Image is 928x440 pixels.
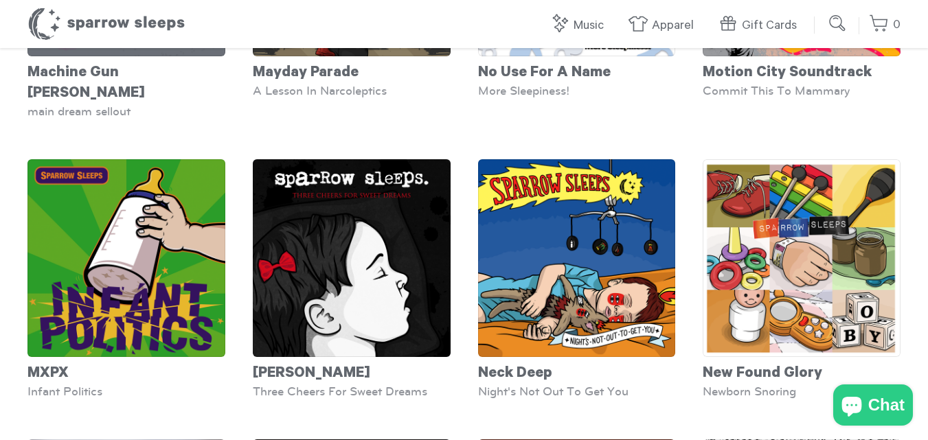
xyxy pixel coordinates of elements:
div: [PERSON_NAME] [253,357,451,384]
div: MXPX [27,357,225,384]
div: A Lesson In Narcoleptics [253,84,451,97]
div: Commit This To Mammary [703,84,901,97]
h1: Sparrow Sleeps [27,7,185,41]
div: Night's Not Out To Get You [478,384,676,398]
div: More Sleepiness! [478,84,676,97]
div: Three Cheers For Sweet Dreams [253,384,451,398]
a: 0 [869,10,901,40]
a: Gift Cards [718,11,804,40]
a: [PERSON_NAME] Three Cheers For Sweet Dreams [253,159,451,398]
img: SS-NewbornSnoring-Cover-1600x1600_grande.png [703,159,901,357]
input: Submit [824,10,852,37]
img: SS-ThreeCheersForSweetDreams-Cover-1600x1600_grande.png [253,159,451,357]
div: Infant Politics [27,384,225,398]
a: MXPX Infant Politics [27,159,225,398]
a: New Found Glory Newborn Snoring [703,159,901,398]
div: Machine Gun [PERSON_NAME] [27,56,225,104]
div: main dream sellout [27,104,225,118]
img: SS-InfantPolitics-Cover-1600x1600_grande.png [27,159,225,357]
div: Neck Deep [478,357,676,384]
div: New Found Glory [703,357,901,384]
div: Motion City Soundtrack [703,56,901,84]
a: Apparel [628,11,701,40]
inbox-online-store-chat: Shopify online store chat [829,384,917,429]
div: No Use For A Name [478,56,676,84]
a: Music [550,11,611,40]
div: Mayday Parade [253,56,451,84]
img: SS-NightsNotOutToGetYou-Cover-1600x1600_grande.png [478,159,676,357]
div: Newborn Snoring [703,384,901,398]
a: Neck Deep Night's Not Out To Get You [478,159,676,398]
